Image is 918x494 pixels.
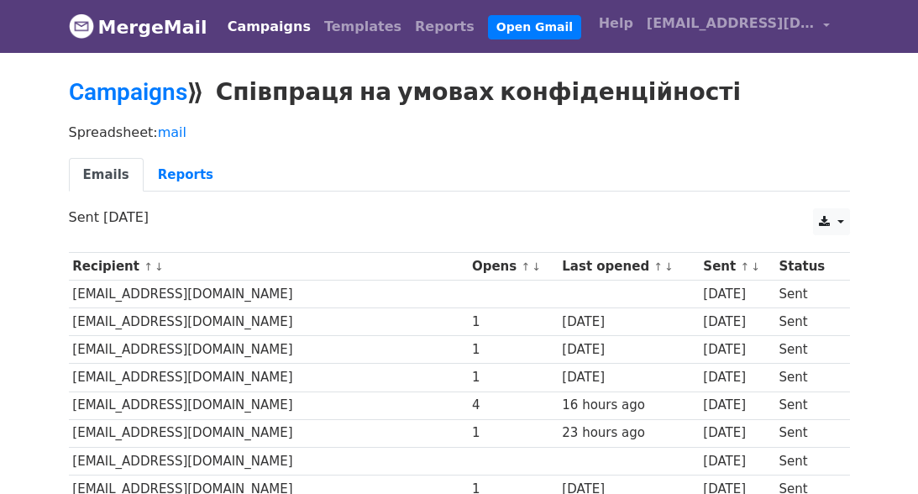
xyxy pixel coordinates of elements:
[472,423,554,443] div: 1
[472,313,554,332] div: 1
[69,253,469,281] th: Recipient
[640,7,837,46] a: [EMAIL_ADDRESS][DOMAIN_NAME]
[740,260,749,273] a: ↑
[69,78,187,106] a: Campaigns
[69,447,469,475] td: [EMAIL_ADDRESS][DOMAIN_NAME]
[647,13,815,34] span: [EMAIL_ADDRESS][DOMAIN_NAME]
[69,158,144,192] a: Emails
[468,253,558,281] th: Opens
[562,396,695,415] div: 16 hours ago
[703,396,770,415] div: [DATE]
[144,260,153,273] a: ↑
[775,308,840,336] td: Sent
[69,13,94,39] img: MergeMail logo
[775,392,840,419] td: Sent
[69,123,850,141] p: Spreadsheet:
[562,423,695,443] div: 23 hours ago
[703,423,770,443] div: [DATE]
[158,124,186,140] a: mail
[751,260,760,273] a: ↓
[488,15,581,39] a: Open Gmail
[703,368,770,387] div: [DATE]
[703,340,770,360] div: [DATE]
[521,260,530,273] a: ↑
[317,10,408,44] a: Templates
[562,368,695,387] div: [DATE]
[703,285,770,304] div: [DATE]
[703,313,770,332] div: [DATE]
[69,336,469,364] td: [EMAIL_ADDRESS][DOMAIN_NAME]
[472,396,554,415] div: 4
[69,308,469,336] td: [EMAIL_ADDRESS][DOMAIN_NAME]
[775,364,840,392] td: Sent
[775,253,840,281] th: Status
[703,452,770,471] div: [DATE]
[834,413,918,494] iframe: Chat Widget
[562,340,695,360] div: [DATE]
[69,364,469,392] td: [EMAIL_ADDRESS][DOMAIN_NAME]
[69,78,850,107] h2: ⟫ Співпраця на умовах конфіденційності
[69,281,469,308] td: [EMAIL_ADDRESS][DOMAIN_NAME]
[664,260,674,273] a: ↓
[69,208,850,226] p: Sent [DATE]
[700,253,775,281] th: Sent
[775,336,840,364] td: Sent
[775,419,840,447] td: Sent
[69,9,207,45] a: MergeMail
[144,158,228,192] a: Reports
[775,447,840,475] td: Sent
[69,419,469,447] td: [EMAIL_ADDRESS][DOMAIN_NAME]
[155,260,164,273] a: ↓
[472,368,554,387] div: 1
[559,253,700,281] th: Last opened
[532,260,541,273] a: ↓
[562,313,695,332] div: [DATE]
[472,340,554,360] div: 1
[221,10,317,44] a: Campaigns
[775,281,840,308] td: Sent
[69,392,469,419] td: [EMAIL_ADDRESS][DOMAIN_NAME]
[653,260,663,273] a: ↑
[592,7,640,40] a: Help
[408,10,481,44] a: Reports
